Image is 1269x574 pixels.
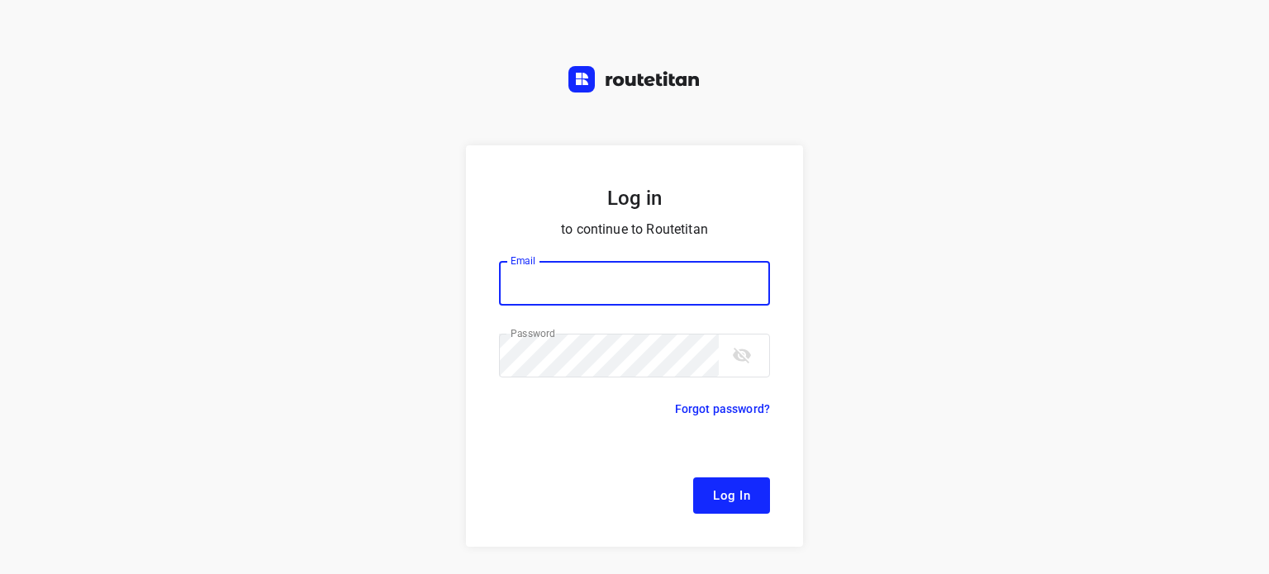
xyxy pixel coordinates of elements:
[568,66,701,93] img: Routetitan
[713,485,750,506] span: Log In
[725,339,758,372] button: toggle password visibility
[499,218,770,241] p: to continue to Routetitan
[499,185,770,211] h5: Log in
[675,399,770,419] p: Forgot password?
[693,477,770,514] button: Log In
